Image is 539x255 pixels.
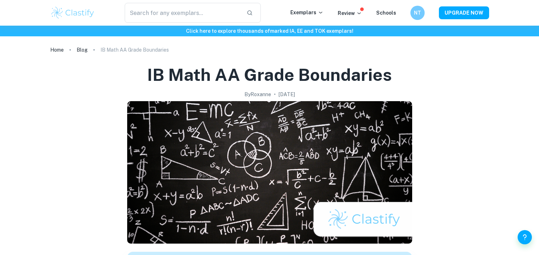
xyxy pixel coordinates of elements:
p: • [274,90,276,98]
button: NT [410,6,425,20]
a: Blog [77,45,88,55]
img: IB Math AA Grade Boundaries cover image [127,101,412,244]
h2: By Roxanne [244,90,271,98]
a: Schools [376,10,396,16]
h6: NT [413,9,421,17]
h6: Click here to explore thousands of marked IA, EE and TOK exemplars ! [1,27,538,35]
button: UPGRADE NOW [439,6,489,19]
p: IB Math AA Grade Boundaries [100,46,169,54]
h2: [DATE] [279,90,295,98]
a: Home [50,45,64,55]
p: Exemplars [290,9,323,16]
img: Clastify logo [50,6,95,20]
input: Search for any exemplars... [125,3,241,23]
h1: IB Math AA Grade Boundaries [147,63,392,86]
button: Help and Feedback [518,230,532,244]
p: Review [338,9,362,17]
